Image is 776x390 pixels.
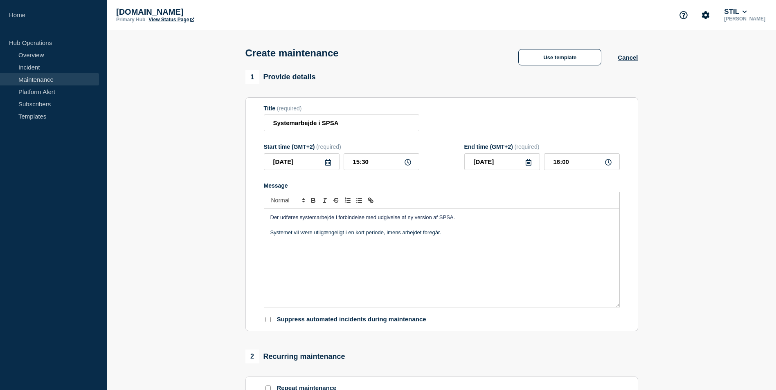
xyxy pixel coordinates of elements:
p: [PERSON_NAME] [722,16,767,22]
p: [DOMAIN_NAME] [116,7,280,17]
span: 2 [245,350,259,363]
button: Toggle strikethrough text [331,195,342,205]
input: YYYY-MM-DD [464,153,540,170]
button: Toggle link [365,195,376,205]
span: (required) [316,143,341,150]
div: Recurring maintenance [245,350,345,363]
div: Start time (GMT+2) [264,143,419,150]
input: Title [264,114,419,131]
h1: Create maintenance [245,47,339,59]
div: Title [264,105,419,112]
div: Provide details [245,70,316,84]
input: HH:MM [544,153,620,170]
button: Support [675,7,692,24]
div: Message [264,209,619,307]
input: Suppress automated incidents during maintenance [265,317,271,322]
button: Toggle ordered list [342,195,353,205]
p: Systemet vil være utilgængeligt i en kort periode, imens arbejdet foregår. [270,229,613,236]
span: Font size [268,195,308,205]
button: STIL [722,8,748,16]
p: Suppress automated incidents during maintenance [277,316,426,323]
span: 1 [245,70,259,84]
a: View Status Page [148,17,194,22]
button: Account settings [697,7,714,24]
span: (required) [515,143,540,150]
span: Der udføres systemarbejde i forbindelse med udgivelse af ny version af SPSA. [270,214,455,220]
button: Toggle bulleted list [353,195,365,205]
button: Toggle italic text [319,195,331,205]
div: Message [264,182,620,189]
button: Cancel [618,54,638,61]
div: End time (GMT+2) [464,143,620,150]
button: Use template [518,49,601,65]
p: Primary Hub [116,17,145,22]
input: YYYY-MM-DD [264,153,340,170]
input: HH:MM [344,153,419,170]
span: (required) [277,105,302,112]
button: Toggle bold text [308,195,319,205]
